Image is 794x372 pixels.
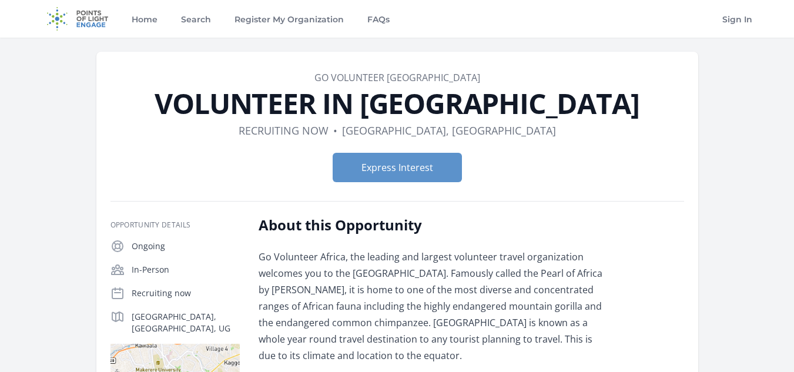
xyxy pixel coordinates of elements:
div: • [333,122,337,139]
p: Ongoing [132,240,240,252]
h1: VOLUNTEER IN [GEOGRAPHIC_DATA] [110,89,684,118]
a: Go Volunteer [GEOGRAPHIC_DATA] [314,71,480,84]
h2: About this Opportunity [259,216,602,234]
p: [GEOGRAPHIC_DATA], [GEOGRAPHIC_DATA], UG [132,311,240,334]
h3: Opportunity Details [110,220,240,230]
p: In-Person [132,264,240,276]
button: Express Interest [333,153,462,182]
p: Go Volunteer Africa, the leading and largest volunteer travel organization welcomes you to the [G... [259,249,602,364]
p: Recruiting now [132,287,240,299]
dd: [GEOGRAPHIC_DATA], [GEOGRAPHIC_DATA] [342,122,556,139]
dd: Recruiting now [239,122,329,139]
